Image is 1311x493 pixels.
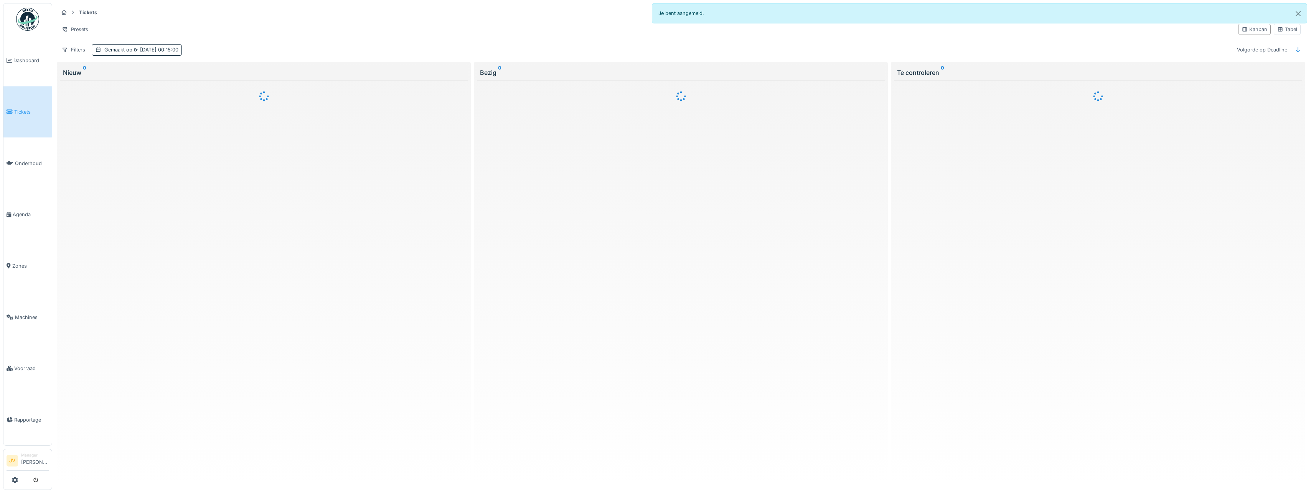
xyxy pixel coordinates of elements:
a: Agenda [3,189,52,240]
a: Dashboard [3,35,52,86]
a: Onderhoud [3,137,52,189]
a: Machines [3,291,52,343]
div: Je bent aangemeld. [652,3,1308,23]
div: Gemaakt op [104,46,178,53]
div: Kanban [1242,26,1267,33]
div: Volgorde op Deadline [1233,44,1291,55]
sup: 0 [941,68,944,77]
div: Presets [58,24,92,35]
span: [DATE] 00:15:00 [132,47,178,53]
a: Zones [3,240,52,292]
strong: Tickets [76,9,100,16]
span: Machines [15,314,49,321]
a: Rapportage [3,394,52,446]
sup: 0 [83,68,86,77]
span: Rapportage [14,416,49,424]
div: Te controleren [897,68,1299,77]
li: [PERSON_NAME] [21,452,49,469]
span: Zones [12,262,49,270]
li: JV [7,455,18,467]
a: Voorraad [3,343,52,394]
div: Tabel [1277,26,1297,33]
div: Nieuw [63,68,465,77]
img: Badge_color-CXgf-gQk.svg [16,8,39,31]
sup: 0 [498,68,501,77]
span: Agenda [13,211,49,218]
button: Close [1290,3,1307,24]
div: Filters [58,44,89,55]
a: Tickets [3,86,52,138]
span: Voorraad [14,365,49,372]
span: Tickets [14,108,49,116]
div: Bezig [480,68,882,77]
span: Onderhoud [15,160,49,167]
span: Dashboard [13,57,49,64]
a: JV Manager[PERSON_NAME] [7,452,49,471]
div: Manager [21,452,49,458]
